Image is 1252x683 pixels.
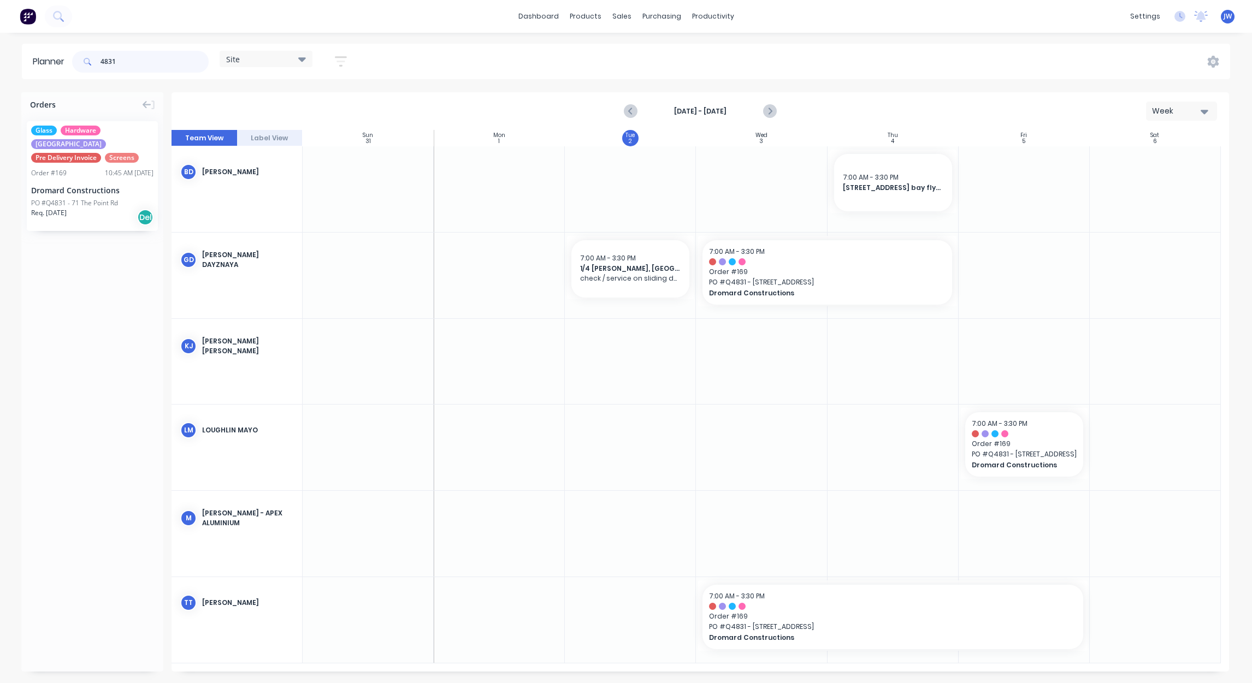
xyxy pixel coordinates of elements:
[1020,132,1027,139] div: Fri
[759,139,763,144] div: 3
[137,209,153,225] div: Del
[580,264,681,274] span: 1/4 [PERSON_NAME], [GEOGRAPHIC_DATA]
[843,173,899,182] span: 7:00 AM - 3:30 PM
[180,338,197,354] div: KJ
[31,208,67,218] span: Req. [DATE]
[755,132,767,139] div: Wed
[31,168,67,178] div: Order # 169
[1153,139,1157,144] div: 6
[202,336,293,356] div: [PERSON_NAME] [PERSON_NAME]
[709,267,945,277] span: Order # 169
[709,591,765,601] span: 7:00 AM - 3:30 PM
[1125,8,1166,25] div: settings
[646,106,755,116] strong: [DATE] - [DATE]
[101,51,209,73] input: Search for orders...
[972,419,1027,428] span: 7:00 AM - 3:30 PM
[202,425,293,435] div: Loughlin Mayo
[564,8,607,25] div: products
[972,449,1077,459] span: PO # Q4831 - [STREET_ADDRESS]
[226,54,240,65] span: Site
[202,598,293,608] div: [PERSON_NAME]
[843,183,943,193] span: [STREET_ADDRESS] bay flyscreen fixup
[493,132,505,139] div: Mon
[625,132,635,139] div: Tue
[687,8,740,25] div: productivity
[180,422,197,438] div: LM
[31,153,101,163] span: Pre Delivery Invoice
[709,611,1076,621] span: Order # 169
[629,139,632,144] div: 2
[1152,105,1202,117] div: Week
[180,595,197,611] div: TT
[202,508,293,528] div: [PERSON_NAME] - Apex Aluminium
[33,55,70,68] div: Planner
[709,277,945,287] span: PO # Q4831 - [STREET_ADDRESS]
[202,250,293,270] div: [PERSON_NAME] Dayznaya
[1150,132,1159,139] div: Sat
[31,126,57,135] span: Glass
[20,8,36,25] img: Factory
[888,132,898,139] div: Thu
[180,164,197,180] div: BD
[637,8,687,25] div: purchasing
[105,168,153,178] div: 10:45 AM [DATE]
[202,167,293,177] div: [PERSON_NAME]
[172,130,237,146] button: Team View
[513,8,564,25] a: dashboard
[709,288,922,298] span: Dromard Constructions
[180,510,197,526] div: M
[972,460,1066,470] span: Dromard Constructions
[180,252,197,268] div: GD
[365,139,371,144] div: 31
[237,130,303,146] button: Label View
[61,126,101,135] span: Hardware
[363,132,373,139] div: Sun
[709,622,1076,632] span: PO # Q4831 - [STREET_ADDRESS]
[1224,11,1232,21] span: JW
[498,139,500,144] div: 1
[31,185,153,196] div: Dromard Constructions
[1022,139,1025,144] div: 5
[580,274,681,283] span: check / service on sliding door previously installed.
[580,253,636,263] span: 7:00 AM - 3:30 PM
[972,439,1077,449] span: Order # 169
[31,139,106,149] span: [GEOGRAPHIC_DATA]
[709,247,765,256] span: 7:00 AM - 3:30 PM
[105,153,139,163] span: Screens
[891,139,894,144] div: 4
[31,198,118,208] div: PO #Q4831 - 71 The Point Rd
[607,8,637,25] div: sales
[30,99,56,110] span: Orders
[709,633,1040,643] span: Dromard Constructions
[1146,102,1217,121] button: Week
